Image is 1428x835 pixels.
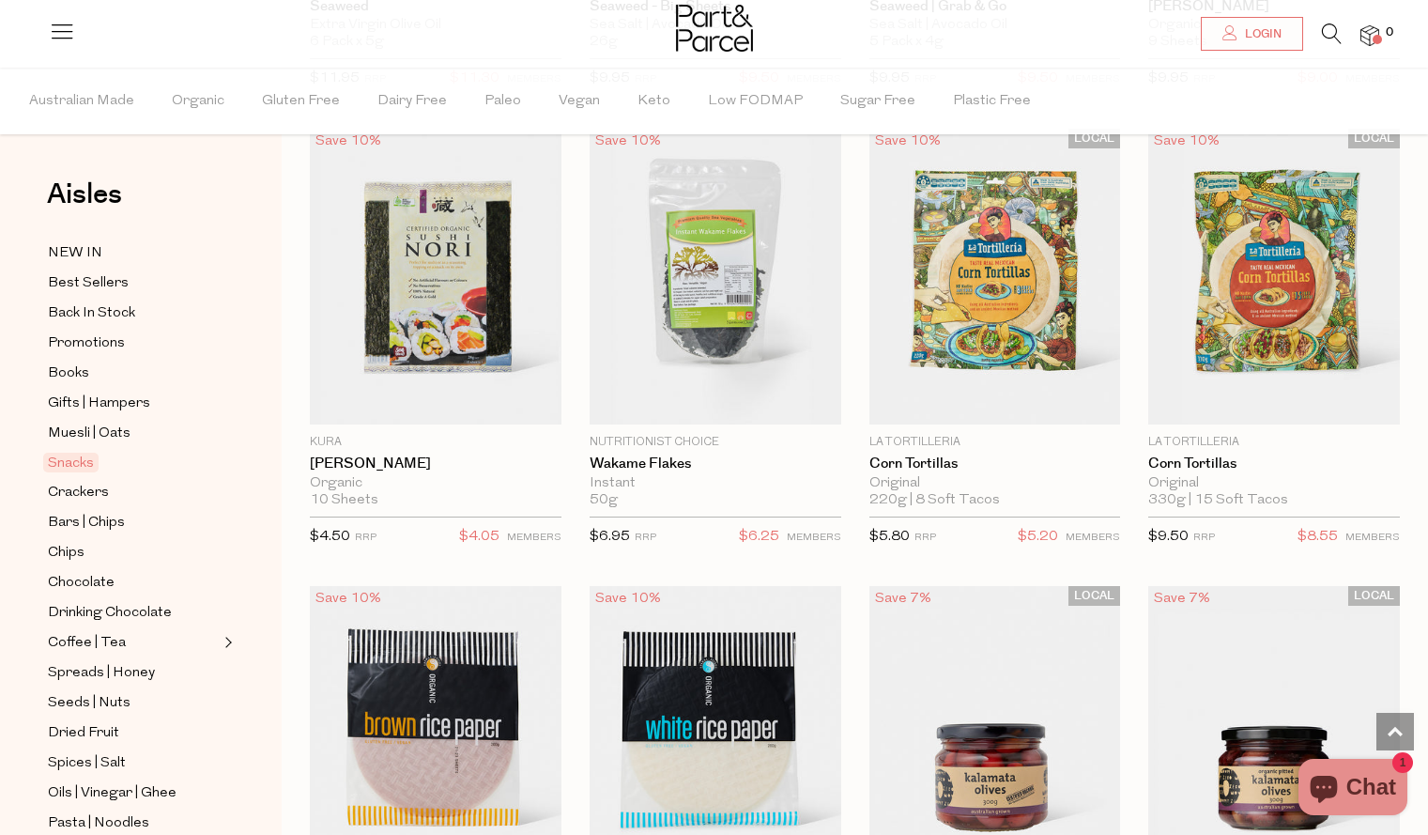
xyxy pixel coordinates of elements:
[1148,128,1400,425] img: Corn Tortillas
[869,586,937,611] div: Save 7%
[48,392,219,415] a: Gifts | Hampers
[1293,759,1413,820] inbox-online-store-chat: Shopify online store chat
[559,69,600,134] span: Vegan
[1148,456,1400,472] a: Corn Tortillas
[1345,533,1400,543] small: MEMBERS
[1148,129,1225,154] div: Save 10%
[47,174,122,215] span: Aisles
[1148,530,1189,544] span: $9.50
[869,475,1121,492] div: Original
[635,533,656,543] small: RRP
[48,722,119,745] span: Dried Fruit
[48,662,155,685] span: Spreads | Honey
[48,752,126,775] span: Spices | Salt
[48,812,219,835] a: Pasta | Noodles
[48,692,131,715] span: Seeds | Nuts
[1297,525,1338,549] span: $8.55
[172,69,224,134] span: Organic
[708,69,803,134] span: Low FODMAP
[953,69,1031,134] span: Plastic Free
[484,69,521,134] span: Paleo
[590,434,841,451] p: Nutritionist Choice
[48,422,219,445] a: Muesli | Oats
[377,69,447,134] span: Dairy Free
[48,423,131,445] span: Muesli | Oats
[48,272,129,295] span: Best Sellers
[48,751,219,775] a: Spices | Salt
[29,69,134,134] span: Australian Made
[48,691,219,715] a: Seeds | Nuts
[310,434,561,451] p: Kura
[590,129,667,154] div: Save 10%
[590,530,630,544] span: $6.95
[48,332,219,355] a: Promotions
[48,241,219,265] a: NEW IN
[1148,434,1400,451] p: La Tortilleria
[459,525,499,549] span: $4.05
[676,5,753,52] img: Part&Parcel
[590,492,618,509] span: 50g
[48,362,219,385] a: Books
[310,586,387,611] div: Save 10%
[310,129,387,154] div: Save 10%
[48,302,135,325] span: Back In Stock
[1148,586,1216,611] div: Save 7%
[48,631,219,655] a: Coffee | Tea
[590,128,841,425] img: Wakame Flakes
[355,533,376,543] small: RRP
[48,452,219,474] a: Snacks
[48,661,219,685] a: Spreads | Honey
[1148,475,1400,492] div: Original
[310,530,350,544] span: $4.50
[48,542,84,564] span: Chips
[869,434,1121,451] p: La Tortilleria
[48,571,219,595] a: Chocolate
[1066,533,1120,543] small: MEMBERS
[48,541,219,564] a: Chips
[48,271,219,295] a: Best Sellers
[590,456,841,472] a: Wakame Flakes
[840,69,915,134] span: Sugar Free
[220,631,233,654] button: Expand/Collapse Coffee | Tea
[48,782,177,805] span: Oils | Vinegar | Ghee
[48,602,172,625] span: Drinking Chocolate
[869,492,1000,509] span: 220g | 8 Soft Tacos
[310,475,561,492] div: Organic
[1381,24,1398,41] span: 0
[310,492,378,509] span: 10 Sheets
[48,812,149,835] span: Pasta | Noodles
[1348,586,1400,606] span: LOCAL
[310,456,561,472] a: [PERSON_NAME]
[48,781,219,805] a: Oils | Vinegar | Ghee
[48,481,219,504] a: Crackers
[869,530,910,544] span: $5.80
[590,586,667,611] div: Save 10%
[590,475,841,492] div: Instant
[914,533,936,543] small: RRP
[48,393,150,415] span: Gifts | Hampers
[739,525,779,549] span: $6.25
[869,456,1121,472] a: Corn Tortillas
[1148,492,1288,509] span: 330g | 15 Soft Tacos
[48,721,219,745] a: Dried Fruit
[48,242,102,265] span: NEW IN
[48,511,219,534] a: Bars | Chips
[48,632,126,655] span: Coffee | Tea
[48,332,125,355] span: Promotions
[1018,525,1058,549] span: $5.20
[48,482,109,504] span: Crackers
[869,128,1121,425] img: Corn Tortillas
[48,572,115,595] span: Chocolate
[310,128,561,425] img: Sushi Nori
[1068,586,1120,606] span: LOCAL
[48,512,125,534] span: Bars | Chips
[1240,26,1282,42] span: Login
[507,533,561,543] small: MEMBERS
[1201,17,1303,51] a: Login
[48,601,219,625] a: Drinking Chocolate
[1360,25,1379,45] a: 0
[48,302,219,325] a: Back In Stock
[47,180,122,227] a: Aisles
[869,129,946,154] div: Save 10%
[787,533,841,543] small: MEMBERS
